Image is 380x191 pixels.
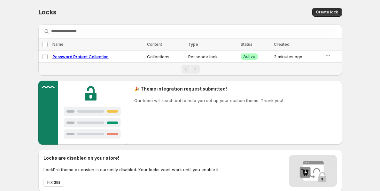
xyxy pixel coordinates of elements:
a: Password Protect Collection [52,54,109,59]
button: Fix this [43,178,64,187]
h2: Locks are disabled on your store! [43,155,220,161]
p: LockPro theme extension is currently disabled. Your locks wont work until you enable it. [43,166,220,173]
button: Create lock [312,8,342,17]
h2: 🎉 Theme integration request submitted! [134,86,283,92]
img: Customer support [38,81,127,145]
span: Active [243,54,255,59]
td: Collections [145,51,186,63]
td: Passcode lock [186,51,239,63]
nav: Pagination [38,62,342,76]
span: Fix this [47,180,60,185]
span: Type [188,42,198,47]
span: Status [241,42,252,47]
span: Create lock [316,10,338,15]
img: Locks disabled [289,155,337,187]
span: Locks [38,8,57,16]
span: Name [52,42,64,47]
td: 2 minutes ago [272,51,323,63]
span: Created [274,42,290,47]
span: Content [147,42,162,47]
p: Our team will reach out to help you set up your custom theme. Thank you! [134,97,283,104]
